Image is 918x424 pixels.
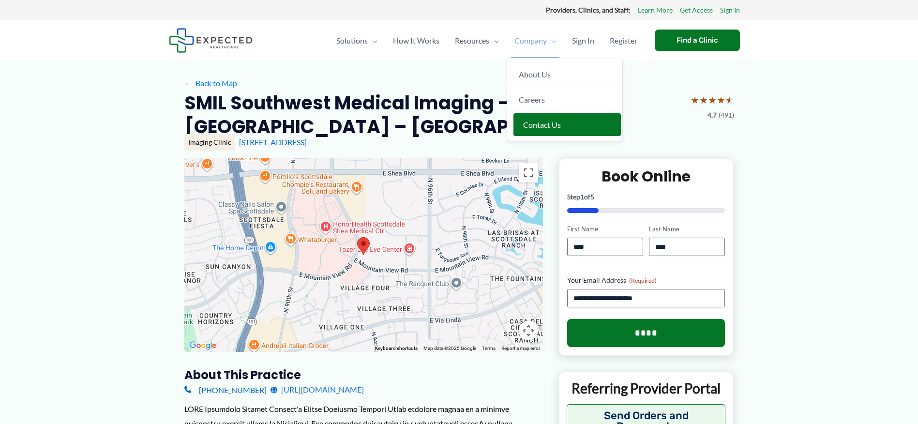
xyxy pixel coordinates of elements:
button: Map camera controls [519,321,538,340]
a: Learn More [638,4,673,16]
span: Register [610,24,637,58]
a: Careers [511,88,618,111]
a: CompanyMenu Toggle [507,24,564,58]
span: ★ [699,91,708,109]
span: Resources [455,24,489,58]
img: Google [187,339,219,352]
span: Menu Toggle [547,24,557,58]
h3: About this practice [184,367,543,382]
div: Imaging Clinic [184,134,235,151]
button: Toggle fullscreen view [519,163,538,182]
span: ★ [725,91,734,109]
label: Last Name [649,225,725,234]
span: Map data ©2025 Google [423,346,476,351]
span: 5 [590,193,594,201]
span: ★ [717,91,725,109]
h2: SMIL Southwest Medical Imaging -92ND ST. [GEOGRAPHIC_DATA] – [GEOGRAPHIC_DATA] [184,91,683,139]
a: Sign In [564,24,602,58]
a: Contact Us [513,113,621,136]
a: SolutionsMenu Toggle [329,24,385,58]
span: Menu Toggle [368,24,377,58]
label: Your Email Address [567,275,725,285]
span: Menu Toggle [489,24,499,58]
a: Report a map error [501,346,540,351]
a: How It Works [385,24,447,58]
span: Company [514,24,547,58]
span: About Us [519,70,551,79]
p: Referring Provider Portal [567,379,726,397]
span: Solutions [336,24,368,58]
span: 4.7 [707,109,717,121]
a: Sign In [720,4,740,16]
a: [STREET_ADDRESS] [239,137,307,147]
span: ← [184,78,194,88]
img: Expected Healthcare Logo - side, dark font, small [169,28,253,53]
nav: Primary Site Navigation [329,24,645,58]
span: Sign In [572,24,594,58]
a: About Us [511,63,618,86]
span: ★ [708,91,717,109]
a: Open this area in Google Maps (opens a new window) [187,339,219,352]
h2: Book Online [567,167,725,186]
a: Get Access [680,4,713,16]
a: ResourcesMenu Toggle [447,24,507,58]
button: Keyboard shortcuts [375,345,418,352]
span: ★ [691,91,699,109]
span: 1 [580,193,584,201]
span: How It Works [393,24,439,58]
span: (Required) [629,277,657,284]
p: Step of [567,194,725,200]
a: ←Back to Map [184,76,237,91]
a: Terms (opens in new tab) [482,346,496,351]
span: Contact Us [523,120,561,129]
a: [PHONE_NUMBER] [184,382,267,397]
strong: Providers, Clinics, and Staff: [546,6,631,14]
a: [URL][DOMAIN_NAME] [271,382,364,397]
a: Register [602,24,645,58]
label: First Name [567,225,643,234]
span: (491) [719,109,734,121]
span: Careers [519,95,545,104]
a: Find a Clinic [655,30,740,51]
